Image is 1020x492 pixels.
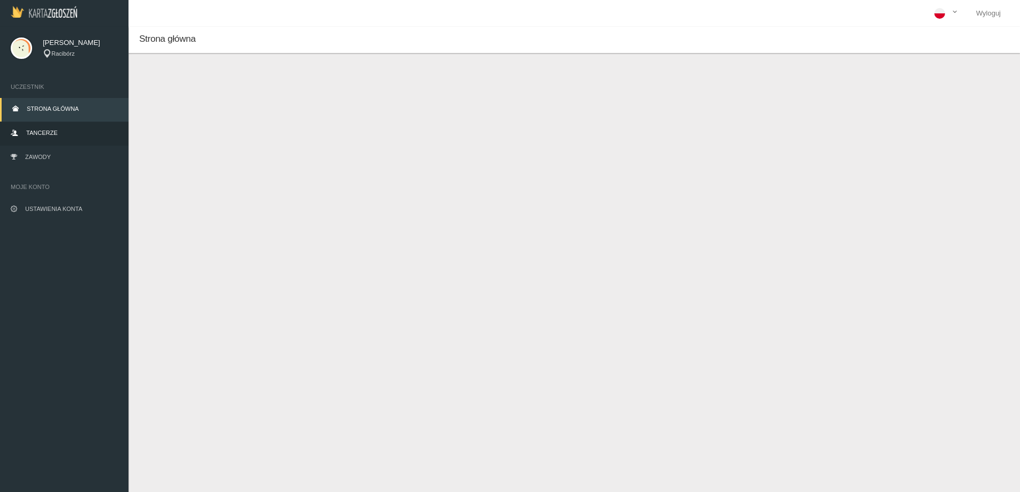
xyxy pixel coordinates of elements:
span: Ustawienia konta [25,206,82,212]
img: svg [11,37,32,59]
span: [PERSON_NAME] [43,37,118,48]
span: Uczestnik [11,81,118,92]
div: Racibórz [43,49,118,58]
span: Strona główna [27,105,79,112]
span: Tancerze [26,130,57,136]
span: Strona główna [139,34,195,44]
span: Moje konto [11,181,118,192]
span: Zawody [25,154,51,160]
img: Logo [11,6,77,18]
